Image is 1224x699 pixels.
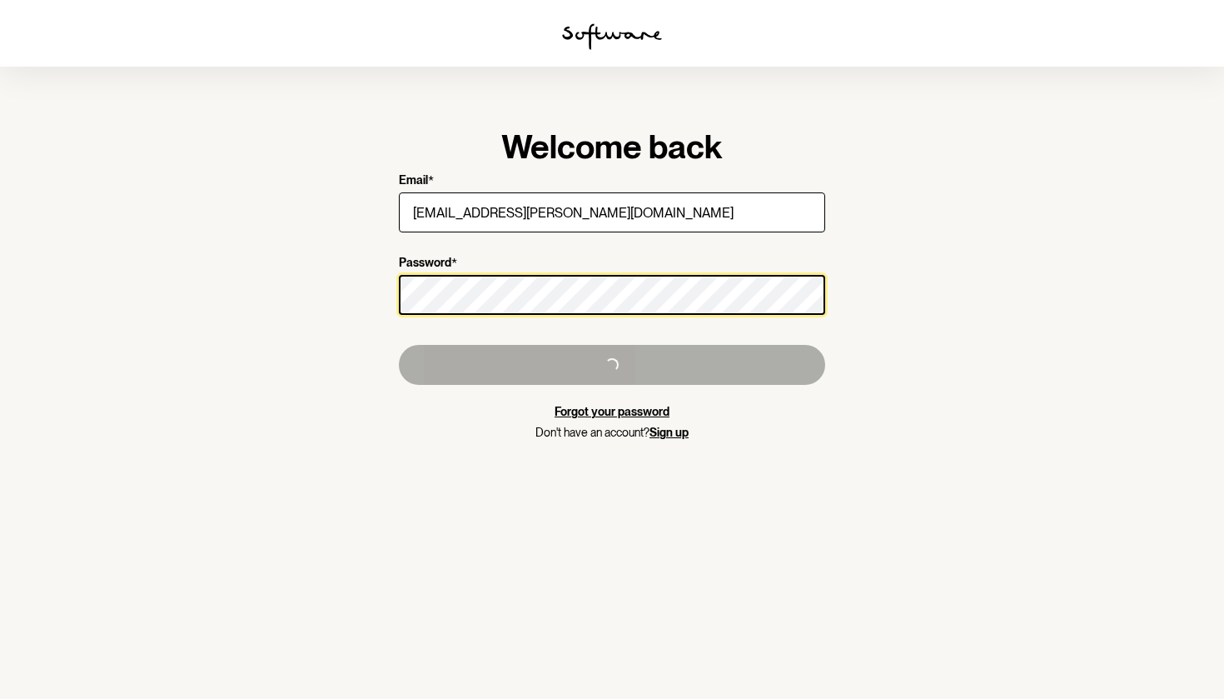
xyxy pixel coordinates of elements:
p: Password [399,256,451,272]
h1: Welcome back [399,127,825,167]
a: Sign up [649,426,689,439]
p: Email [399,173,428,189]
a: Forgot your password [555,405,669,418]
p: Don't have an account? [399,426,825,440]
img: software logo [562,23,662,50]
